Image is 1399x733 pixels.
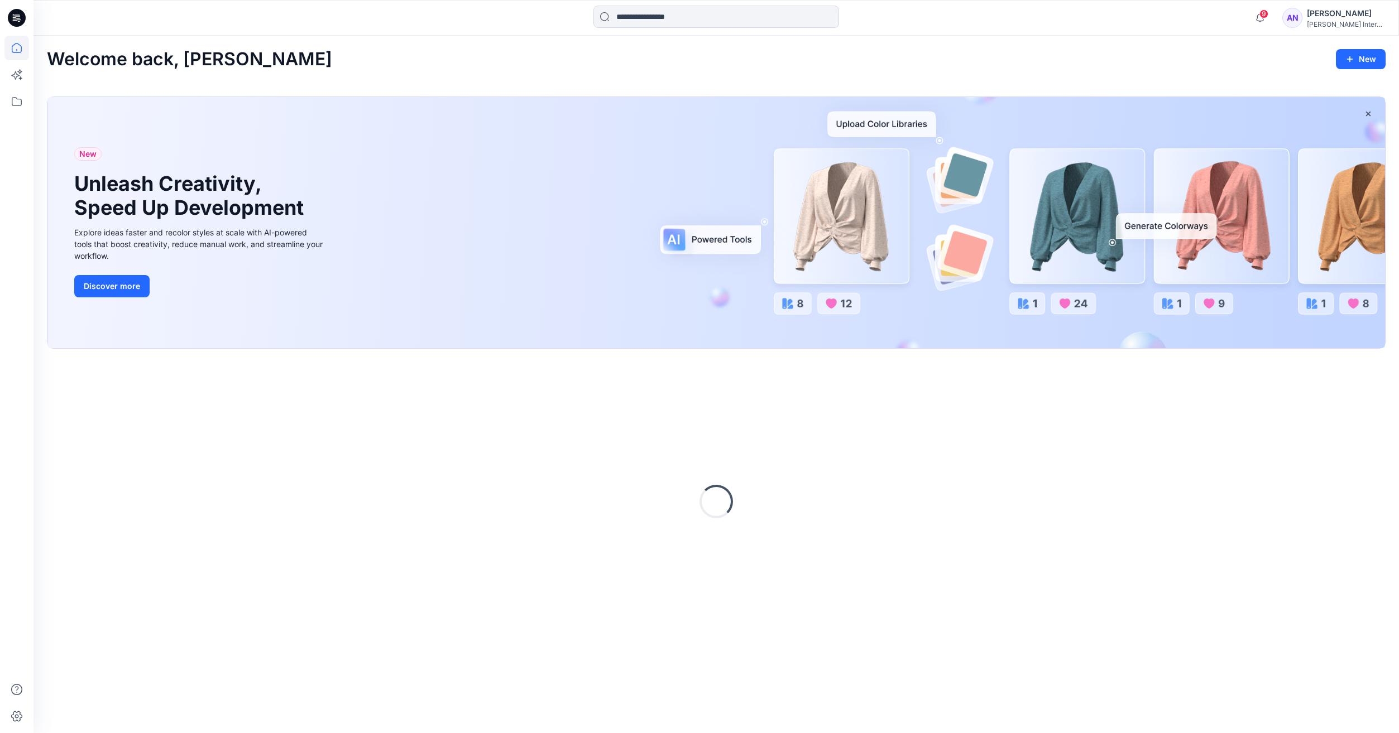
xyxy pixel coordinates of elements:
div: AN [1282,8,1302,28]
h2: Welcome back, [PERSON_NAME] [47,49,332,70]
h1: Unleash Creativity, Speed Up Development [74,172,309,220]
div: [PERSON_NAME] [1307,7,1385,20]
a: Discover more [74,275,325,297]
div: Explore ideas faster and recolor styles at scale with AI-powered tools that boost creativity, red... [74,226,325,262]
div: [PERSON_NAME] International [1307,20,1385,28]
button: New [1336,49,1386,69]
button: Discover more [74,275,150,297]
span: 9 [1259,9,1268,18]
span: New [79,147,97,161]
